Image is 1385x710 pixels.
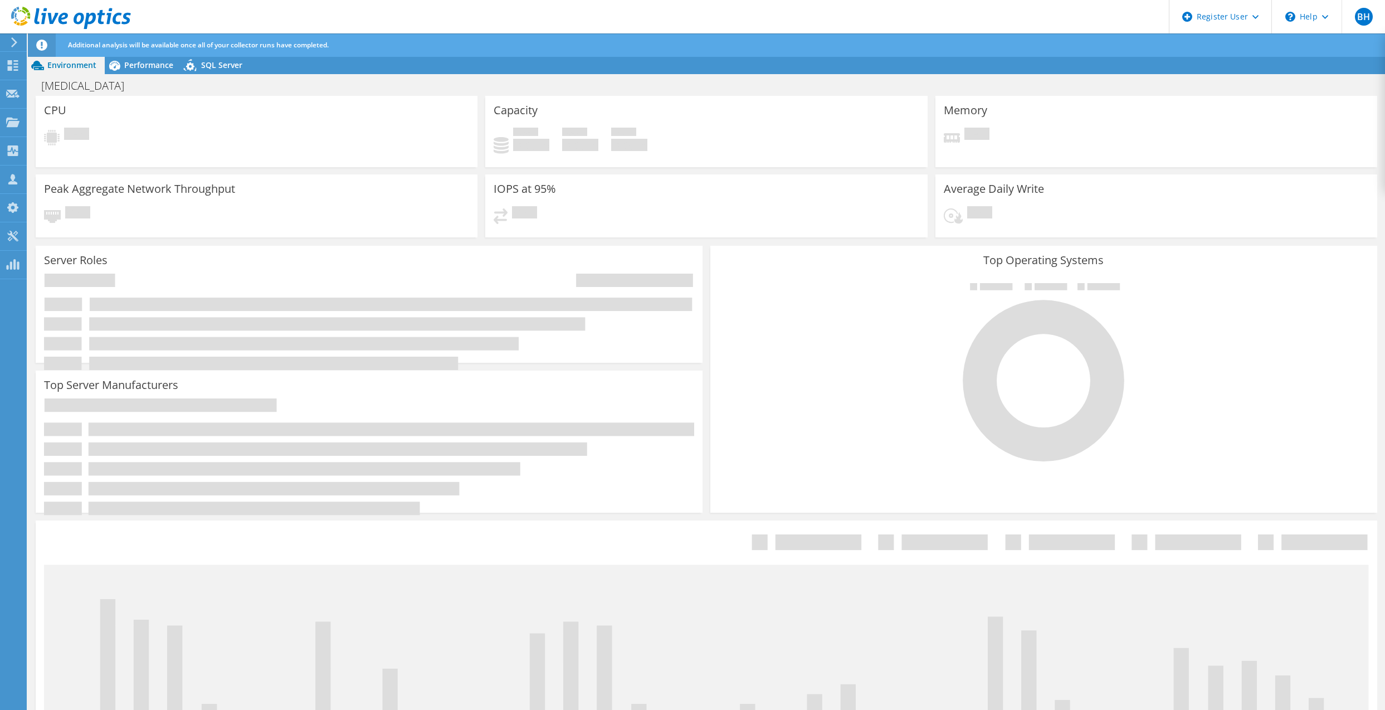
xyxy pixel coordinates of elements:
span: Used [513,128,538,139]
span: SQL Server [201,60,242,70]
h3: CPU [44,104,66,116]
h3: IOPS at 95% [494,183,556,195]
svg: \n [1285,12,1295,22]
h3: Average Daily Write [944,183,1044,195]
span: Pending [64,128,89,143]
span: Pending [964,128,989,143]
span: Performance [124,60,173,70]
h3: Peak Aggregate Network Throughput [44,183,235,195]
h3: Top Server Manufacturers [44,379,178,391]
h4: 0 GiB [513,139,549,151]
h1: [MEDICAL_DATA] [36,80,142,92]
span: Pending [65,206,90,221]
span: Free [562,128,587,139]
h3: Memory [944,104,987,116]
h3: Capacity [494,104,538,116]
h3: Server Roles [44,254,108,266]
span: BH [1355,8,1373,26]
span: Environment [47,60,96,70]
span: Pending [512,206,537,221]
h4: 0 GiB [562,139,598,151]
span: Total [611,128,636,139]
h3: Top Operating Systems [719,254,1369,266]
h4: 0 GiB [611,139,647,151]
span: Additional analysis will be available once all of your collector runs have completed. [68,40,329,50]
span: Pending [967,206,992,221]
